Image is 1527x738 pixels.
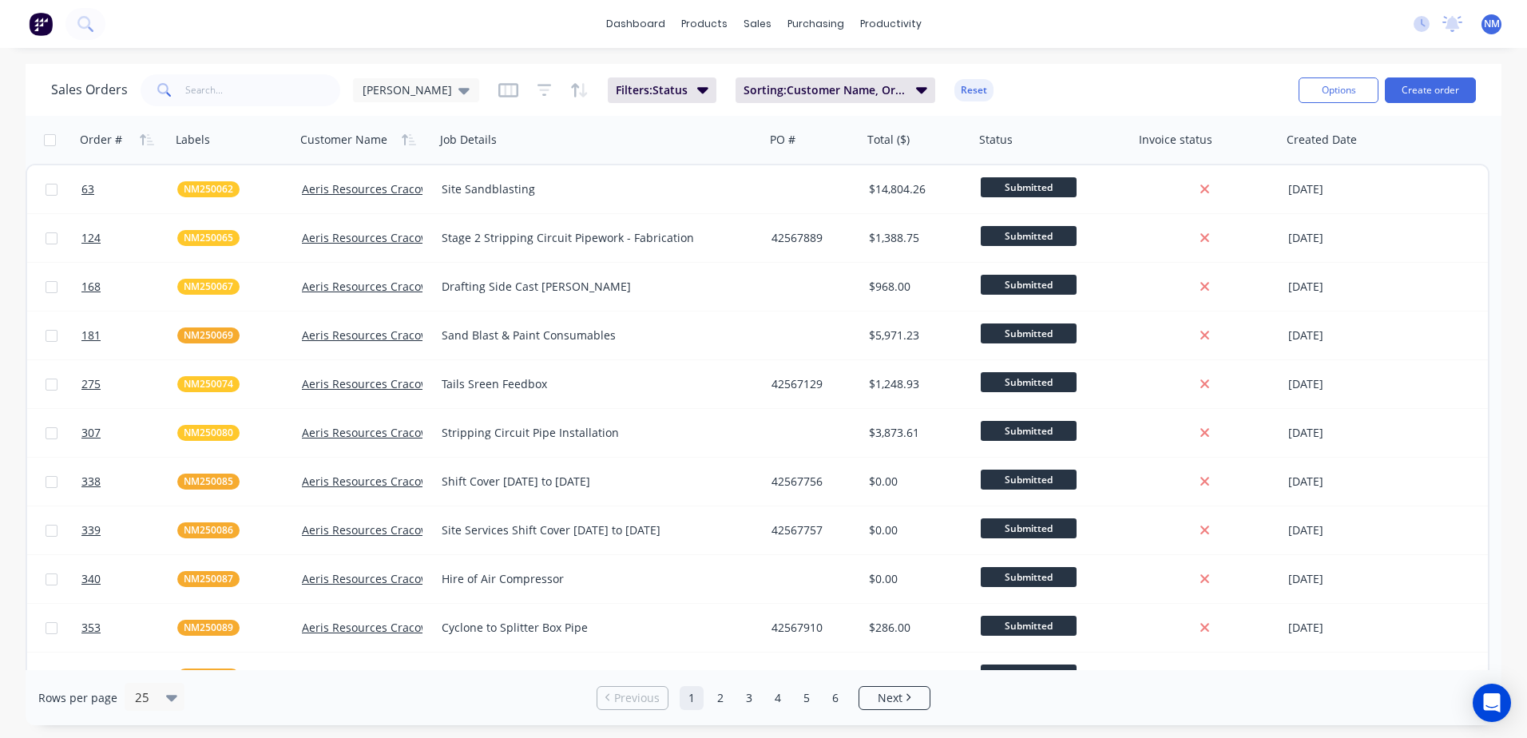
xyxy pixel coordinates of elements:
[616,82,688,98] span: Filters: Status
[184,425,233,441] span: NM250080
[302,279,493,294] a: Aeris Resources Cracow Operations
[954,79,994,101] button: Reset
[442,327,743,343] div: Sand Blast & Paint Consumables
[177,474,240,490] button: NM250085
[1288,669,1407,684] div: [DATE]
[1288,620,1407,636] div: [DATE]
[771,620,852,636] div: 42567910
[981,665,1077,684] span: Submitted
[869,669,963,684] div: $588.50
[81,571,101,587] span: 340
[1288,522,1407,538] div: [DATE]
[1484,17,1500,31] span: NM
[81,620,101,636] span: 353
[869,522,963,538] div: $0.00
[1288,571,1407,587] div: [DATE]
[680,686,704,710] a: Page 1 is your current page
[177,181,240,197] button: NM250062
[442,376,743,392] div: Tails Sreen Feedbox
[771,474,852,490] div: 42567756
[979,132,1013,148] div: Status
[823,686,847,710] a: Page 6
[590,686,937,710] ul: Pagination
[981,470,1077,490] span: Submitted
[81,458,177,506] a: 338
[81,425,101,441] span: 307
[302,230,493,245] a: Aeris Resources Cracow Operations
[1288,327,1407,343] div: [DATE]
[51,82,128,97] h1: Sales Orders
[302,181,493,196] a: Aeris Resources Cracow Operations
[29,12,53,36] img: Factory
[770,132,795,148] div: PO #
[81,376,101,392] span: 275
[869,571,963,587] div: $0.00
[302,425,493,440] a: Aeris Resources Cracow Operations
[1288,474,1407,490] div: [DATE]
[177,669,240,684] button: NM250090
[869,425,963,441] div: $3,873.61
[177,327,240,343] button: NM250069
[302,474,493,489] a: Aeris Resources Cracow Operations
[302,376,493,391] a: Aeris Resources Cracow Operations
[1385,77,1476,103] button: Create order
[442,425,743,441] div: Stripping Circuit Pipe Installation
[981,275,1077,295] span: Submitted
[981,226,1077,246] span: Submitted
[869,181,963,197] div: $14,804.26
[302,522,493,538] a: Aeris Resources Cracow Operations
[614,690,660,706] span: Previous
[302,620,493,635] a: Aeris Resources Cracow Operations
[981,372,1077,392] span: Submitted
[771,522,852,538] div: 42567757
[81,409,177,457] a: 307
[1288,230,1407,246] div: [DATE]
[869,620,963,636] div: $286.00
[442,620,743,636] div: Cyclone to Splitter Box Pipe
[177,620,240,636] button: NM250089
[177,279,240,295] button: NM250067
[81,653,177,700] a: 375
[442,571,743,587] div: Hire of Air Compressor
[184,279,233,295] span: NM250067
[81,263,177,311] a: 168
[737,686,761,710] a: Page 3
[302,571,493,586] a: Aeris Resources Cracow Operations
[869,474,963,490] div: $0.00
[608,77,716,103] button: Filters:Status
[177,522,240,538] button: NM250086
[442,522,743,538] div: Site Services Shift Cover [DATE] to [DATE]
[859,690,930,706] a: Next page
[81,604,177,652] a: 353
[598,12,673,36] a: dashboard
[184,571,233,587] span: NM250087
[185,74,341,106] input: Search...
[878,690,902,706] span: Next
[81,327,101,343] span: 181
[184,669,233,684] span: NM250090
[363,81,452,98] span: [PERSON_NAME]
[1288,279,1407,295] div: [DATE]
[744,82,906,98] span: Sorting: Customer Name, Order #
[981,616,1077,636] span: Submitted
[708,686,732,710] a: Page 2
[1473,684,1511,722] div: Open Intercom Messenger
[184,230,233,246] span: NM250065
[442,474,743,490] div: Shift Cover [DATE] to [DATE]
[1287,132,1357,148] div: Created Date
[779,12,852,36] div: purchasing
[981,323,1077,343] span: Submitted
[302,327,493,343] a: Aeris Resources Cracow Operations
[442,181,743,197] div: Site Sandblasting
[81,311,177,359] a: 181
[869,376,963,392] div: $1,248.93
[1288,425,1407,441] div: [DATE]
[81,230,101,246] span: 124
[440,132,497,148] div: Job Details
[81,474,101,490] span: 338
[81,279,101,295] span: 168
[81,165,177,213] a: 63
[771,376,852,392] div: 42567129
[81,669,101,684] span: 375
[736,77,935,103] button: Sorting:Customer Name, Order #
